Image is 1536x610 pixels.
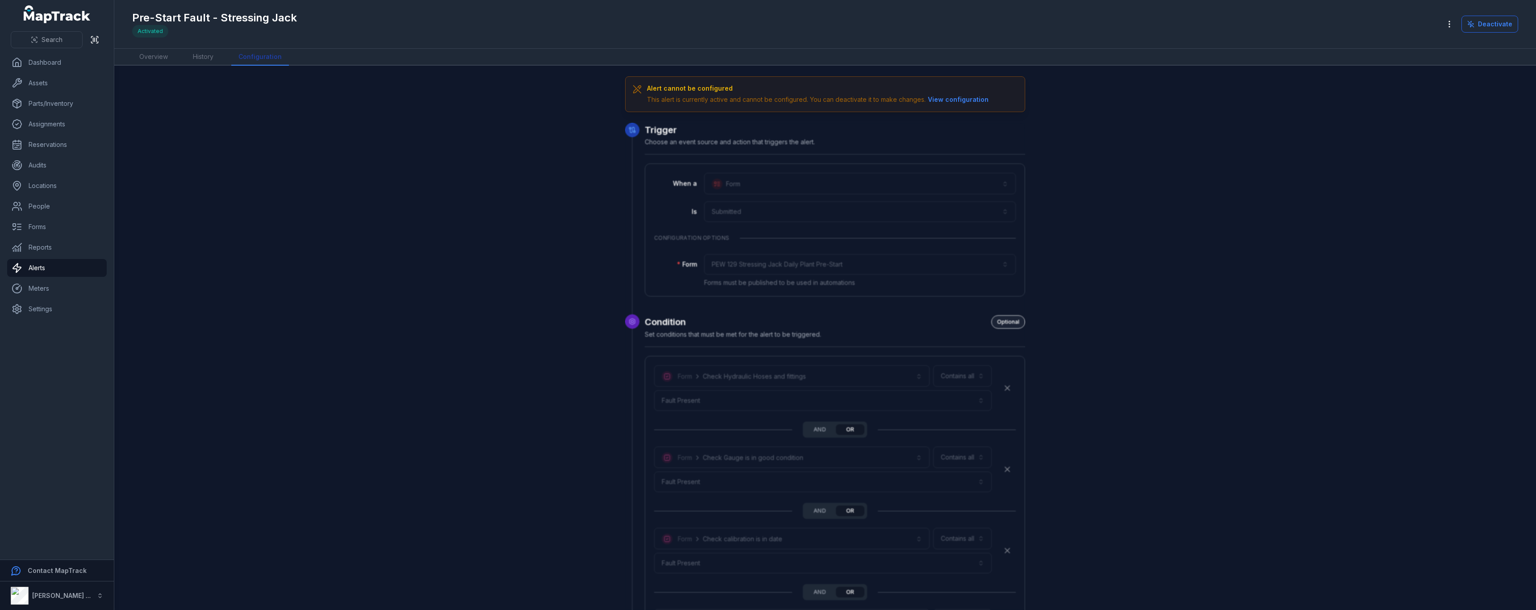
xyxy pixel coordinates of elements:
a: Reports [7,238,107,256]
a: Dashboard [7,54,107,71]
a: Assets [7,74,107,92]
button: Search [11,31,83,48]
div: Activated [132,25,168,38]
button: Deactivate [1461,16,1518,33]
a: Assignments [7,115,107,133]
a: Settings [7,300,107,318]
a: MapTrack [24,5,91,23]
a: Overview [132,49,175,66]
strong: [PERSON_NAME] Group [32,592,105,599]
a: People [7,197,107,215]
a: Meters [7,280,107,297]
strong: Contact MapTrack [28,567,87,574]
div: This alert is currently active and cannot be configured. You can deactivate it to make changes. [647,95,991,104]
a: Audits [7,156,107,174]
a: Configuration [231,49,289,66]
h3: Alert cannot be configured [647,84,991,93]
span: Search [42,35,63,44]
a: Parts/Inventory [7,95,107,113]
a: Reservations [7,136,107,154]
a: Alerts [7,259,107,277]
a: Forms [7,218,107,236]
a: Locations [7,177,107,195]
button: View configuration [926,95,991,104]
h1: Pre-Start Fault - Stressing Jack [132,11,297,25]
a: History [186,49,221,66]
